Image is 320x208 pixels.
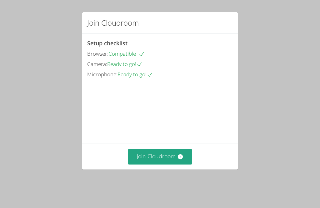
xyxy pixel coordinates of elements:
span: Camera: [87,60,107,68]
span: Browser: [87,50,108,57]
span: Ready to go! [107,60,142,68]
button: Join Cloudroom [128,149,192,164]
span: Compatible [108,50,145,57]
span: Setup checklist [87,39,127,47]
h2: Join Cloudroom [87,17,139,28]
span: Microphone: [87,71,117,78]
span: Ready to go! [117,71,153,78]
